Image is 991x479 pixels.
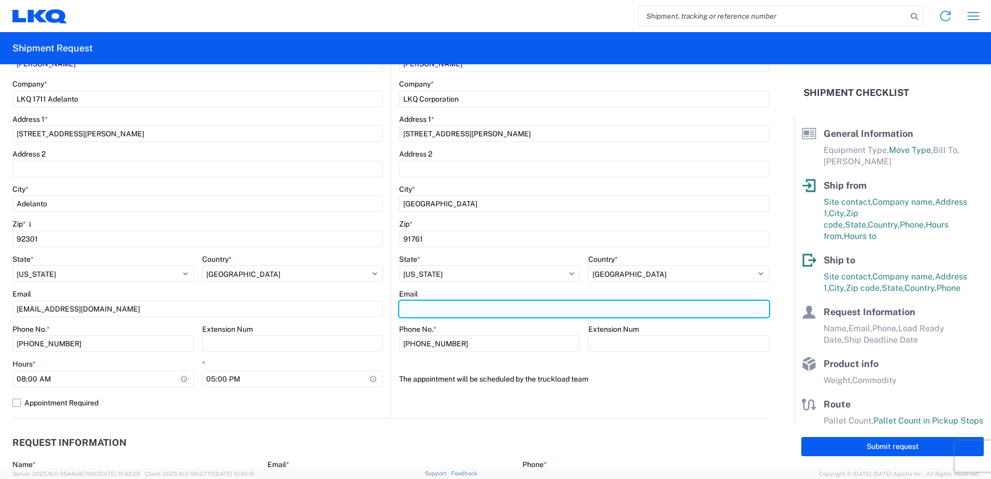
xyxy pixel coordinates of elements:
label: Country [202,255,232,264]
span: Pallet Count in Pickup Stops equals Pallet Count in delivery stops [824,416,983,437]
span: Hours to [844,231,876,241]
span: Phone [937,283,960,293]
label: City [399,185,415,194]
span: Email, [848,323,872,333]
span: Company name, [872,197,935,207]
label: Zip [399,219,413,229]
span: Client: 2025.16.0-8fc0770 [145,471,254,477]
span: Company name, [872,272,935,281]
span: City, [829,208,846,218]
input: Shipment, tracking or reference number [639,6,907,26]
span: Country, [868,220,900,230]
a: Feedback [451,470,477,476]
span: [DATE] 10:40:19 [214,471,254,477]
span: City, [829,283,846,293]
span: Ship to [824,255,855,265]
label: Extension Num [202,325,253,334]
label: Email [12,289,31,299]
button: Submit request [801,437,984,456]
label: Name [12,460,36,469]
span: Request Information [824,306,915,317]
span: Name, [824,323,848,333]
h2: Shipment Checklist [803,87,909,99]
label: City [12,185,29,194]
a: Support [425,470,451,476]
label: Email [399,289,418,299]
label: Extension Num [588,325,639,334]
span: State, [882,283,904,293]
label: Hours [12,359,36,369]
span: Route [824,399,851,410]
span: Site contact, [824,272,872,281]
span: Ship Deadline Date [844,335,918,345]
label: Zip [12,219,34,229]
span: Site contact, [824,197,872,207]
label: Company [12,79,47,89]
span: Server: 2025.16.0-9544af67660 [12,471,140,477]
span: [DATE] 10:42:29 [98,471,140,477]
span: State, [845,220,868,230]
span: Equipment Type, [824,145,889,155]
span: Zip code, [846,283,882,293]
h2: Request Information [12,438,126,448]
label: Address 2 [399,149,432,159]
span: Phone, [900,220,926,230]
label: Phone No. [12,325,50,334]
label: Phone [522,460,547,469]
label: Country [588,255,618,264]
h2: Shipment Request [12,42,93,54]
label: State [399,255,420,264]
span: General Information [824,128,913,139]
span: Bill To, [933,145,959,155]
span: Pallet Count, [824,416,873,426]
label: Phone No. [399,325,436,334]
label: State [12,255,34,264]
label: Appointment Required [12,395,383,411]
span: Move Type, [889,145,933,155]
span: Ship from [824,180,867,191]
label: Address 2 [12,149,46,159]
span: Phone, [872,323,898,333]
span: [PERSON_NAME] [824,157,891,166]
span: Country, [904,283,937,293]
label: Email [267,460,289,469]
span: Product info [824,358,879,369]
label: Address 1 [12,115,48,124]
label: Address 1 [399,115,434,124]
label: The appointment will be scheduled by the truckload team [399,371,588,387]
span: Copyright © [DATE]-[DATE] Agistix Inc., All Rights Reserved [819,469,979,478]
label: Company [399,79,434,89]
span: Commodity [852,375,897,385]
span: Weight, [824,375,852,385]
